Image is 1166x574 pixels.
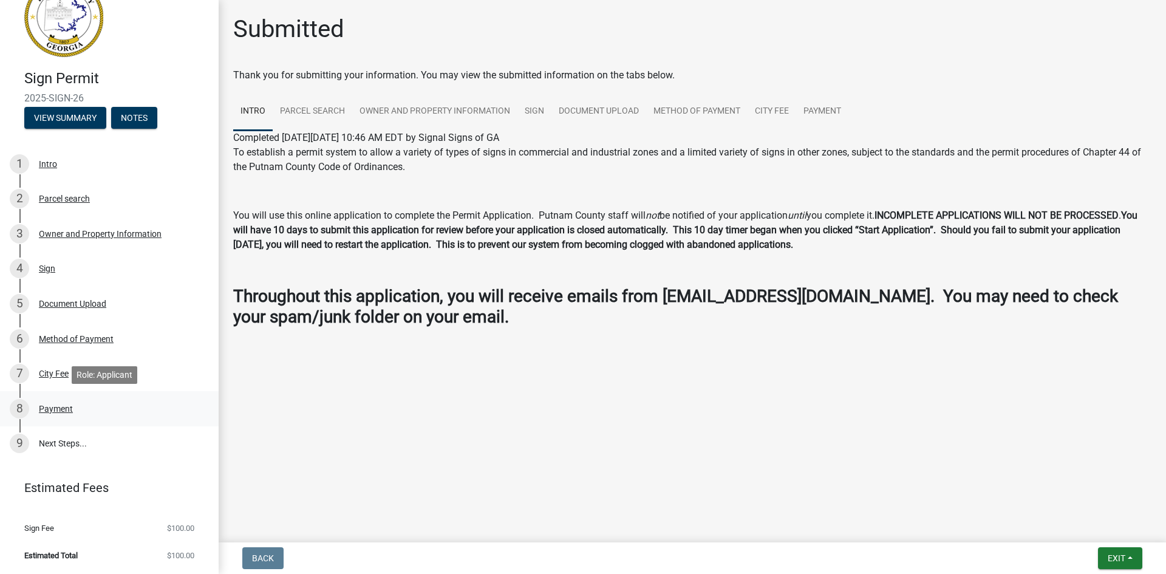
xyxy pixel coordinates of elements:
[646,210,660,221] i: not
[233,286,1118,327] strong: Throughout this application, you will receive emails from [EMAIL_ADDRESS][DOMAIN_NAME]. You may n...
[72,366,137,384] div: Role: Applicant
[10,224,29,244] div: 3
[796,92,848,131] a: Payment
[748,92,796,131] a: City Fee
[233,208,1151,252] p: You will use this online application to complete the Permit Application. Putnam County staff will...
[39,405,73,413] div: Payment
[10,259,29,278] div: 4
[111,107,157,129] button: Notes
[352,92,517,131] a: Owner and Property Information
[10,364,29,383] div: 7
[551,92,646,131] a: Document Upload
[24,107,106,129] button: View Summary
[39,369,69,378] div: City Fee
[39,194,90,203] div: Parcel search
[233,15,344,44] h1: Submitted
[242,547,284,569] button: Back
[24,552,78,559] span: Estimated Total
[39,299,106,308] div: Document Upload
[39,264,55,273] div: Sign
[10,476,199,500] a: Estimated Fees
[233,132,499,143] span: Completed [DATE][DATE] 10:46 AM EDT by Signal Signs of GA
[10,399,29,419] div: 8
[646,92,748,131] a: Method of Payment
[24,524,54,532] span: Sign Fee
[1098,547,1142,569] button: Exit
[517,92,551,131] a: Sign
[10,294,29,313] div: 5
[273,92,352,131] a: Parcel search
[10,434,29,453] div: 9
[39,160,57,168] div: Intro
[10,154,29,174] div: 1
[167,524,194,532] span: $100.00
[167,552,194,559] span: $100.00
[233,68,1151,83] div: Thank you for submitting your information. You may view the submitted information on the tabs below.
[874,210,1119,221] strong: INCOMPLETE APPLICATIONS WILL NOT BE PROCESSED
[1108,553,1125,563] span: Exit
[10,329,29,349] div: 6
[24,70,209,87] h4: Sign Permit
[233,92,273,131] a: Intro
[252,553,274,563] span: Back
[24,92,194,104] span: 2025-SIGN-26
[233,145,1151,174] p: To establish a permit system to allow a variety of types of signs in commercial and industrial zo...
[233,210,1137,250] strong: You will have 10 days to submit this application for review before your application is closed aut...
[39,230,162,238] div: Owner and Property Information
[788,210,806,221] i: until
[10,189,29,208] div: 2
[24,114,106,123] wm-modal-confirm: Summary
[111,114,157,123] wm-modal-confirm: Notes
[39,335,114,343] div: Method of Payment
